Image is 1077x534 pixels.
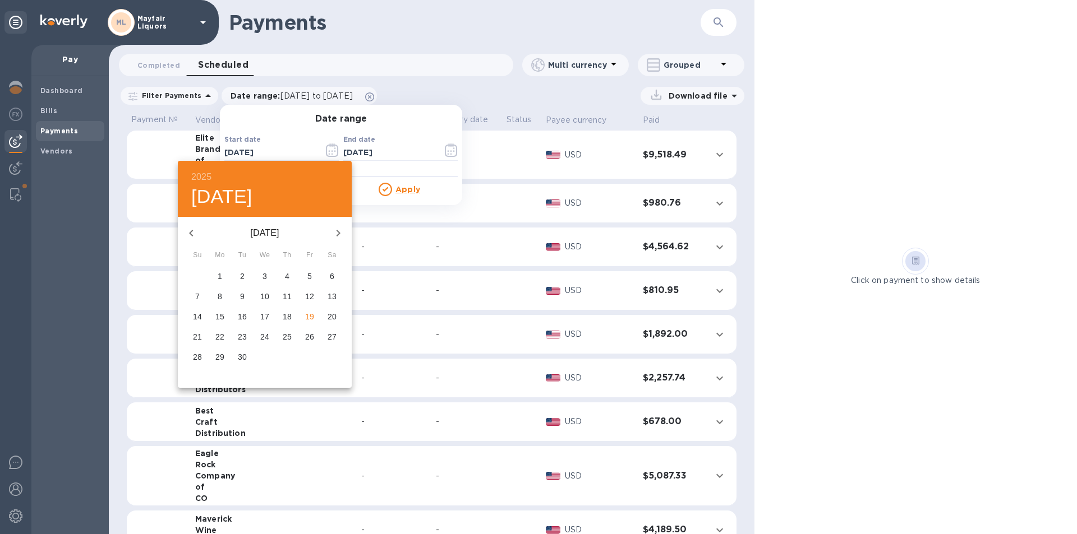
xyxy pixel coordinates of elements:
p: 30 [238,351,247,363]
p: 9 [240,291,245,302]
button: 25 [277,327,297,347]
button: 2 [232,267,252,287]
p: 20 [328,311,337,322]
button: 13 [322,287,342,307]
button: 26 [300,327,320,347]
button: 12 [300,287,320,307]
button: 2025 [191,169,211,185]
button: 30 [232,347,252,368]
button: 14 [187,307,208,327]
span: Th [277,250,297,261]
p: 23 [238,331,247,342]
button: 11 [277,287,297,307]
button: 22 [210,327,230,347]
button: [DATE] [191,185,252,208]
button: 5 [300,267,320,287]
p: 8 [218,291,222,302]
p: 22 [215,331,224,342]
p: 24 [260,331,269,342]
p: 5 [307,271,312,282]
p: 12 [305,291,314,302]
button: 29 [210,347,230,368]
button: 3 [255,267,275,287]
button: 24 [255,327,275,347]
p: 6 [330,271,334,282]
span: Sa [322,250,342,261]
span: Tu [232,250,252,261]
span: Fr [300,250,320,261]
span: We [255,250,275,261]
p: 11 [283,291,292,302]
button: 27 [322,327,342,347]
p: 3 [263,271,267,282]
button: 4 [277,267,297,287]
p: 10 [260,291,269,302]
p: 4 [285,271,289,282]
span: Mo [210,250,230,261]
p: 13 [328,291,337,302]
p: 16 [238,311,247,322]
p: 7 [195,291,200,302]
button: 15 [210,307,230,327]
p: 1 [218,271,222,282]
p: 17 [260,311,269,322]
p: 19 [305,311,314,322]
p: 21 [193,331,202,342]
p: 29 [215,351,224,363]
button: 19 [300,307,320,327]
button: 16 [232,307,252,327]
button: 21 [187,327,208,347]
button: 23 [232,327,252,347]
span: Su [187,250,208,261]
p: 26 [305,331,314,342]
button: 1 [210,267,230,287]
p: 15 [215,311,224,322]
p: 25 [283,331,292,342]
button: 9 [232,287,252,307]
p: 28 [193,351,202,363]
button: 10 [255,287,275,307]
p: 2 [240,271,245,282]
button: 7 [187,287,208,307]
button: 20 [322,307,342,327]
button: 8 [210,287,230,307]
button: 17 [255,307,275,327]
button: 6 [322,267,342,287]
p: 18 [283,311,292,322]
p: [DATE] [205,226,325,240]
button: 18 [277,307,297,327]
p: 27 [328,331,337,342]
button: 28 [187,347,208,368]
p: 14 [193,311,202,322]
